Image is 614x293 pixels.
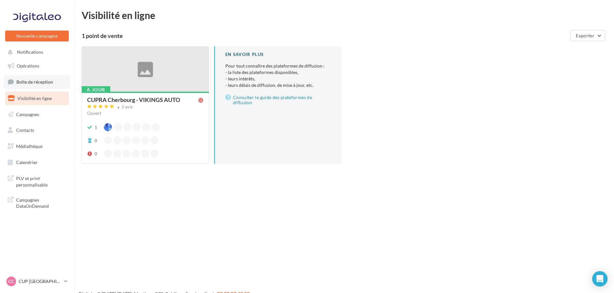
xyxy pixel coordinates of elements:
span: PLV et print personnalisable [16,174,66,188]
a: Consulter le guide des plateformes de diffusion [225,94,331,106]
a: 3 avis [87,104,203,111]
a: Contacts [4,124,70,137]
span: Boîte de réception [16,79,53,85]
span: Opérations [17,63,39,69]
span: Campagnes [16,111,39,117]
button: Exporter [570,30,605,41]
a: CC CUP [GEOGRAPHIC_DATA] [5,275,69,288]
span: Médiathèque [16,143,42,149]
div: 0 [95,151,97,157]
div: En savoir plus [225,51,331,58]
span: Notifications [17,50,43,55]
span: CC [8,278,14,285]
div: CUPRA Cherbourg - VIKINGS AUTO [87,97,180,103]
a: Visibilité en ligne [4,92,70,105]
div: 3 avis [122,105,133,109]
span: Exporter [576,33,594,38]
span: Ouvert [87,110,101,116]
a: Campagnes DataOnDemand [4,193,70,212]
div: 1 point de vente [82,33,568,39]
li: - leurs intérêts, [225,76,331,82]
div: 1 [95,124,97,131]
a: Boîte de réception [4,75,70,89]
div: Visibilité en ligne [82,10,606,20]
button: Nouvelle campagne [5,31,69,41]
span: Campagnes DataOnDemand [16,196,66,209]
a: Calendrier [4,156,70,169]
a: Opérations [4,59,70,73]
p: CUP [GEOGRAPHIC_DATA] [19,278,61,285]
span: Calendrier [16,160,38,165]
li: - la liste des plateformes disponibles, [225,69,331,76]
span: Contacts [16,127,34,133]
a: Campagnes [4,108,70,121]
div: 0 [95,137,97,144]
p: Pour tout connaître des plateformes de diffusion : [225,63,331,88]
li: - leurs délais de diffusion, de mise à jour, etc. [225,82,331,88]
a: PLV et print personnalisable [4,171,70,190]
a: Médiathèque [4,140,70,153]
div: Open Intercom Messenger [592,271,608,287]
div: À jour [82,86,110,93]
span: Visibilité en ligne [17,96,52,101]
